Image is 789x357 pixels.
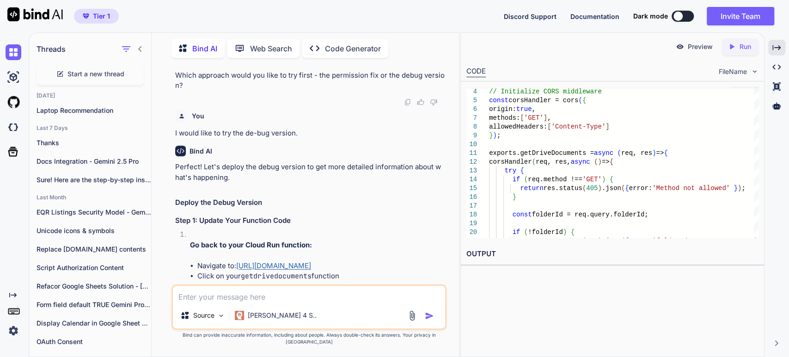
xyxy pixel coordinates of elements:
img: Claude 4 Sonnet [235,311,244,320]
span: } [512,193,516,201]
span: , [547,114,551,122]
div: 9 [466,131,477,140]
span: ; [741,185,745,192]
span: ( [582,237,586,245]
a: [URL][DOMAIN_NAME] [236,261,311,270]
p: OAuth Consent [37,337,151,346]
span: { [582,97,586,104]
img: darkCloudIdeIcon [6,119,21,135]
p: EQR Listings Security Model - Gemini [37,208,151,217]
div: 13 [466,166,477,175]
img: settings [6,323,21,339]
img: premium [83,13,89,19]
p: Preview [688,42,713,51]
h2: [DATE] [29,92,151,99]
h2: Last 7 Days [29,124,151,132]
div: 8 [466,123,477,131]
span: 'GET' [524,114,543,122]
span: ( [532,158,535,166]
li: Navigate to: [197,261,445,271]
p: Docs Integration - Gemini 2.5 Pro [37,157,151,166]
img: like [417,98,424,106]
span: if [512,176,520,183]
span: ] [606,123,609,130]
span: { [664,149,667,157]
div: CODE [466,66,486,77]
span: ( [582,185,586,192]
img: Pick Models [217,312,225,320]
span: error: [629,185,652,192]
span: => [601,158,609,166]
span: ) [598,158,601,166]
div: 12 [466,158,477,166]
span: Dark mode [633,12,668,21]
p: Source [193,311,214,320]
img: chevron down [751,68,758,75]
p: Script Authorization Content [37,263,151,272]
span: req, res, [536,158,571,166]
span: return [520,185,543,192]
span: exports.getDriveDocuments = [489,149,594,157]
span: ( [578,97,582,104]
span: !folderId [528,228,563,236]
span: { [570,228,574,236]
p: Sure! Here are the step-by-step instructions to... [37,175,151,185]
p: Unicode icons & symbols [37,226,151,235]
span: req.method !== [528,176,582,183]
span: corsHandler [489,158,532,166]
span: ( [617,149,621,157]
span: [ [520,114,524,122]
img: dislike [430,98,437,106]
div: 6 [466,105,477,114]
h6: Bind AI [190,147,212,156]
button: Discord Support [504,12,557,21]
p: Web Search [250,43,292,54]
span: ( [621,185,624,192]
h3: Step 1: Update Your Function Code [175,215,445,226]
span: { [520,167,524,174]
span: // Initialize CORS middleware [489,88,602,95]
span: [ [547,123,551,130]
img: chat [6,44,21,60]
img: Bind AI [7,7,63,21]
span: } [734,185,737,192]
span: async [594,149,613,157]
span: { [609,176,613,183]
span: ] [543,114,547,122]
span: try [504,167,516,174]
span: corsHandler = cors [508,97,578,104]
img: icon [425,311,434,320]
div: 14 [466,175,477,184]
span: Documentation [570,12,619,20]
span: methods: [489,114,520,122]
div: 19 [466,219,477,228]
span: const [512,211,532,218]
img: preview [676,43,684,51]
button: premiumTier 1 [74,9,119,24]
p: Code Generator [325,43,381,54]
span: Tier 1 [93,12,110,21]
span: Start a new thread [67,69,124,79]
div: 15 [466,184,477,193]
span: ; [497,132,501,139]
strong: Go back to your Cloud Run function: [190,240,312,249]
h2: Last Month [29,194,151,201]
p: Thanks [37,138,151,148]
div: 17 [466,202,477,210]
span: origin: [489,105,516,113]
code: getdrivedocuments [241,271,312,281]
span: { [609,158,613,166]
span: 'folderId query parameter is [652,237,761,245]
p: Refacor Google Sheets Solution - [PERSON_NAME] 4 [37,282,151,291]
span: .json [601,185,621,192]
span: ) [563,228,566,236]
span: res.status [543,237,582,245]
p: Bind AI [192,43,217,54]
span: ( [621,237,624,245]
span: { [625,237,629,245]
span: req, res [621,149,652,157]
span: folderId = req.query.folderId; [532,211,648,218]
img: ai-studio [6,69,21,85]
p: Form field default TRUE Gemini Pro 2.5 [37,300,151,309]
span: true [516,105,532,113]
